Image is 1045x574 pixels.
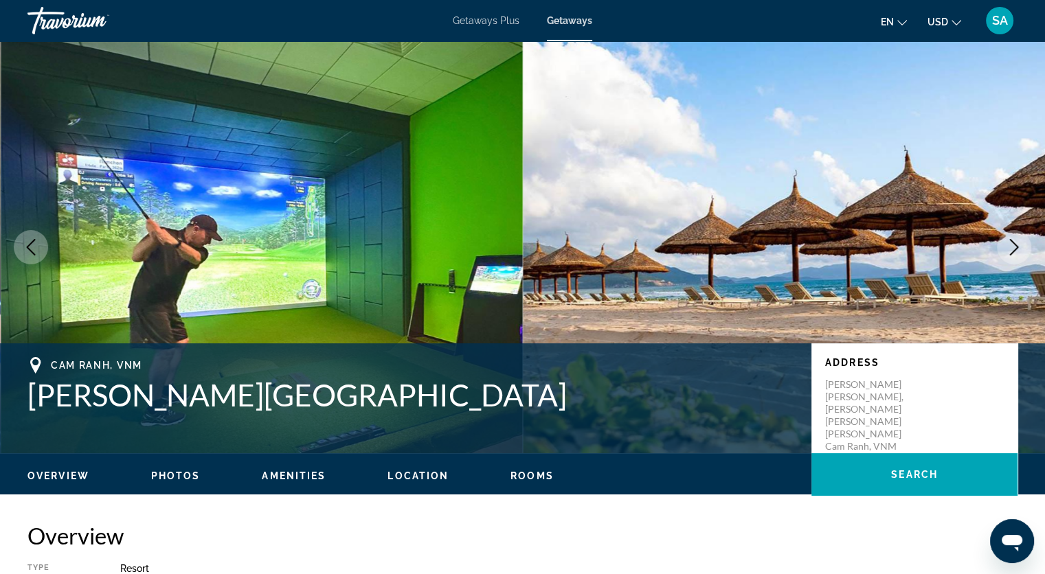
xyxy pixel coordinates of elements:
[990,519,1034,563] iframe: Кнопка запуска окна обмена сообщениями
[120,563,1018,574] div: Resort
[881,12,907,32] button: Change language
[27,3,165,38] a: Travorium
[387,470,449,482] button: Location
[881,16,894,27] span: en
[387,470,449,481] span: Location
[27,470,89,481] span: Overview
[891,469,938,480] span: Search
[811,453,1018,496] button: Search
[453,15,519,26] a: Getaways Plus
[928,16,948,27] span: USD
[27,377,798,413] h1: [PERSON_NAME][GEOGRAPHIC_DATA]
[547,15,592,26] a: Getaways
[262,470,326,482] button: Amenities
[997,230,1031,264] button: Next image
[982,6,1018,35] button: User Menu
[825,357,1004,368] p: Address
[151,470,201,481] span: Photos
[825,378,935,452] p: [PERSON_NAME] [PERSON_NAME], [PERSON_NAME] [PERSON_NAME] [PERSON_NAME] Cam Ranh, VNM
[992,14,1008,27] span: SA
[510,470,554,481] span: Rooms
[151,470,201,482] button: Photos
[27,522,1018,549] h2: Overview
[510,470,554,482] button: Rooms
[27,470,89,482] button: Overview
[14,230,48,264] button: Previous image
[928,12,961,32] button: Change currency
[262,470,326,481] span: Amenities
[27,563,86,574] div: Type
[51,360,142,371] span: Cam Ranh, VNM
